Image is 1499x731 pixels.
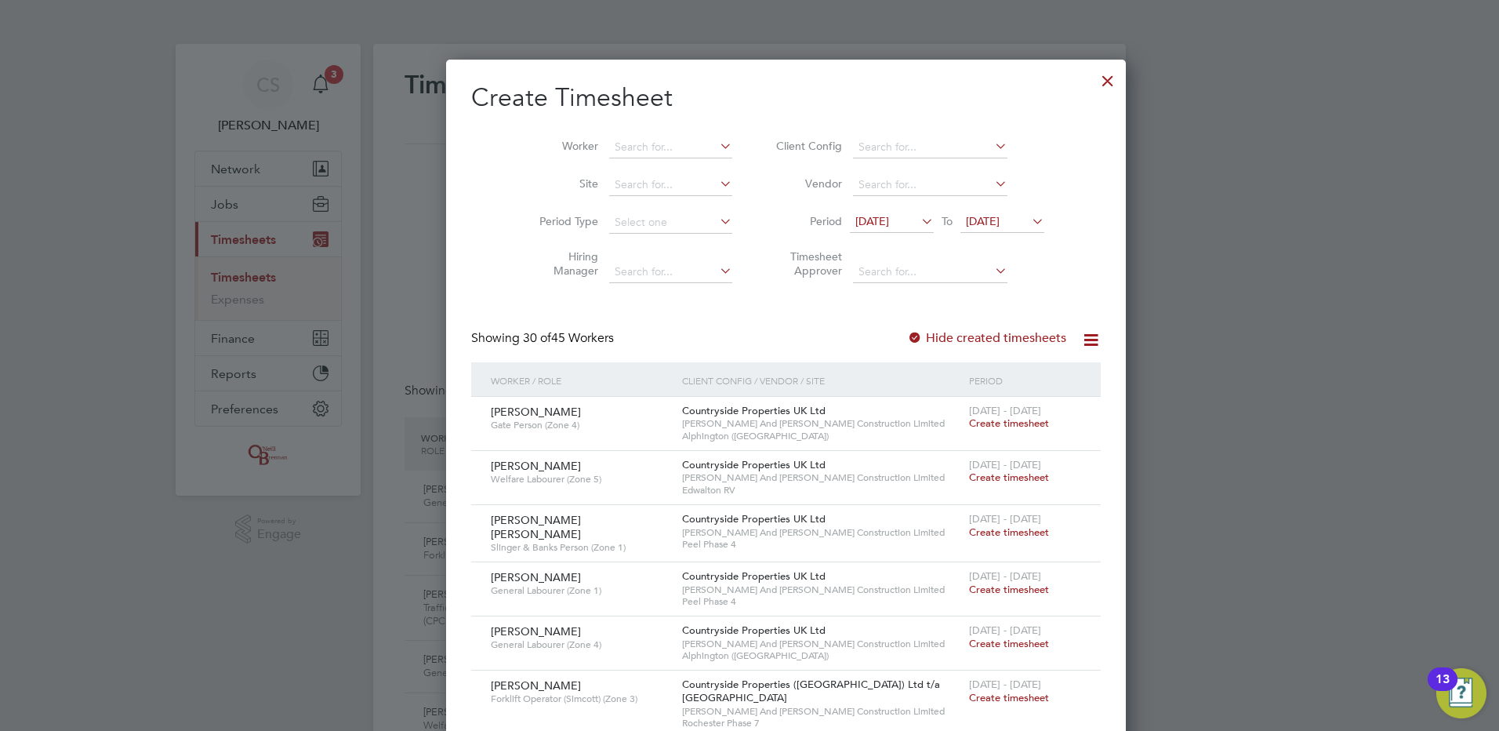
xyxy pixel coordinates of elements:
[969,416,1049,430] span: Create timesheet
[682,638,961,650] span: [PERSON_NAME] And [PERSON_NAME] Construction Limited
[965,362,1085,398] div: Period
[1435,679,1450,700] div: 13
[491,678,581,693] span: [PERSON_NAME]
[907,330,1066,346] label: Hide created timesheets
[853,174,1007,196] input: Search for...
[771,139,842,153] label: Client Config
[682,678,940,704] span: Countryside Properties ([GEOGRAPHIC_DATA]) Ltd t/a [GEOGRAPHIC_DATA]
[682,538,961,551] span: Peel Phase 4
[528,249,598,278] label: Hiring Manager
[682,430,961,442] span: Alphington ([GEOGRAPHIC_DATA])
[969,624,1041,637] span: [DATE] - [DATE]
[491,541,670,554] span: Slinger & Banks Person (Zone 1)
[491,473,670,486] span: Welfare Labourer (Zone 5)
[528,139,598,153] label: Worker
[491,584,670,597] span: General Labourer (Zone 1)
[682,584,961,596] span: [PERSON_NAME] And [PERSON_NAME] Construction Limited
[523,330,614,346] span: 45 Workers
[491,624,581,638] span: [PERSON_NAME]
[853,136,1007,158] input: Search for...
[937,211,957,231] span: To
[609,261,732,283] input: Search for...
[969,471,1049,484] span: Create timesheet
[969,512,1041,526] span: [DATE] - [DATE]
[491,693,670,705] span: Forklift Operator (Simcott) (Zone 3)
[682,624,826,637] span: Countryside Properties UK Ltd
[609,212,732,234] input: Select one
[969,526,1049,539] span: Create timesheet
[682,417,961,430] span: [PERSON_NAME] And [PERSON_NAME] Construction Limited
[682,526,961,539] span: [PERSON_NAME] And [PERSON_NAME] Construction Limited
[609,174,732,196] input: Search for...
[491,638,670,651] span: General Labourer (Zone 4)
[682,717,961,729] span: Rochester Phase 7
[491,570,581,584] span: [PERSON_NAME]
[682,649,961,662] span: Alphington ([GEOGRAPHIC_DATA])
[528,214,598,228] label: Period Type
[682,512,826,526] span: Countryside Properties UK Ltd
[609,136,732,158] input: Search for...
[771,249,842,278] label: Timesheet Approver
[969,404,1041,417] span: [DATE] - [DATE]
[487,362,678,398] div: Worker / Role
[682,569,826,583] span: Countryside Properties UK Ltd
[969,637,1049,650] span: Create timesheet
[771,176,842,191] label: Vendor
[471,82,1101,115] h2: Create Timesheet
[969,678,1041,691] span: [DATE] - [DATE]
[969,569,1041,583] span: [DATE] - [DATE]
[528,176,598,191] label: Site
[771,214,842,228] label: Period
[491,405,581,419] span: [PERSON_NAME]
[853,261,1007,283] input: Search for...
[491,513,581,541] span: [PERSON_NAME] [PERSON_NAME]
[969,691,1049,704] span: Create timesheet
[471,330,617,347] div: Showing
[682,471,961,484] span: [PERSON_NAME] And [PERSON_NAME] Construction Limited
[523,330,551,346] span: 30 of
[969,583,1049,596] span: Create timesheet
[969,458,1041,471] span: [DATE] - [DATE]
[491,419,670,431] span: Gate Person (Zone 4)
[682,404,826,417] span: Countryside Properties UK Ltd
[1436,668,1486,718] button: Open Resource Center, 13 new notifications
[855,214,889,228] span: [DATE]
[682,458,826,471] span: Countryside Properties UK Ltd
[966,214,1000,228] span: [DATE]
[682,484,961,496] span: Edwalton RV
[491,459,581,473] span: [PERSON_NAME]
[682,595,961,608] span: Peel Phase 4
[682,705,961,718] span: [PERSON_NAME] And [PERSON_NAME] Construction Limited
[678,362,965,398] div: Client Config / Vendor / Site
